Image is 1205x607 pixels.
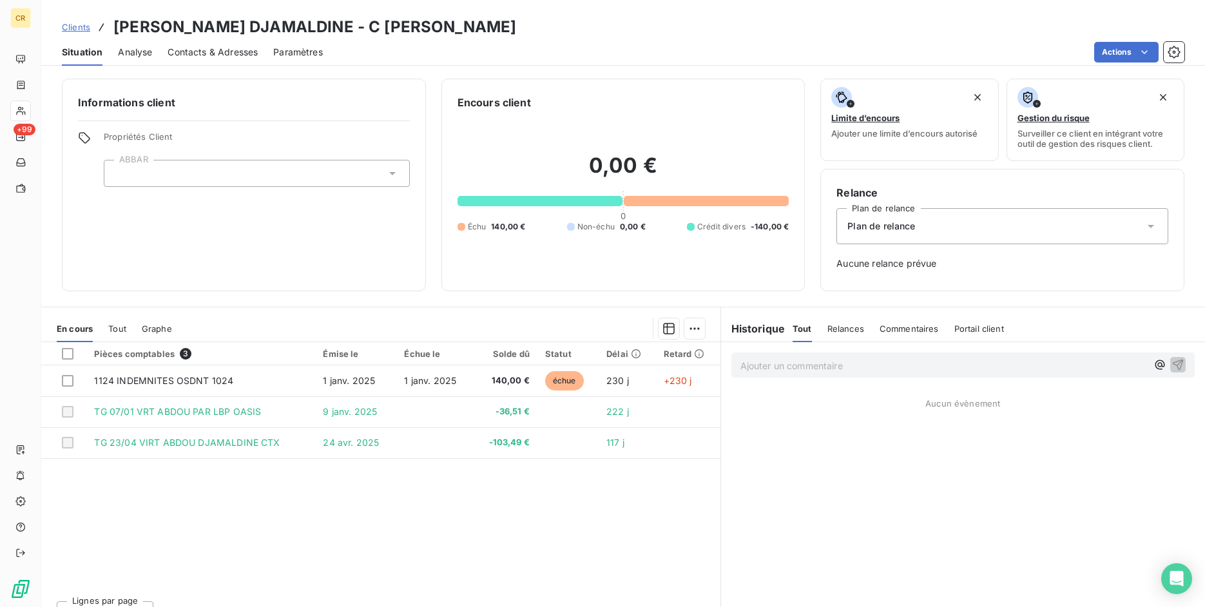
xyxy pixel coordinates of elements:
[721,321,786,336] h6: Historique
[458,153,789,191] h2: 0,00 €
[481,349,530,359] div: Solde dû
[115,168,125,179] input: Ajouter une valeur
[545,349,591,359] div: Statut
[78,95,410,110] h6: Informations client
[113,15,516,39] h3: [PERSON_NAME] DJAMALDINE - C [PERSON_NAME]
[751,221,789,233] span: -140,00 €
[323,406,377,417] span: 9 janv. 2025
[664,375,692,386] span: +230 j
[831,128,978,139] span: Ajouter une limite d’encours autorisé
[606,406,629,417] span: 222 j
[481,405,530,418] span: -36,51 €
[545,371,584,390] span: échue
[620,221,646,233] span: 0,00 €
[954,323,1004,334] span: Portail client
[118,46,152,59] span: Analyse
[14,124,35,135] span: +99
[491,221,525,233] span: 140,00 €
[62,22,90,32] span: Clients
[104,131,410,149] span: Propriétés Client
[847,220,915,233] span: Plan de relance
[481,436,530,449] span: -103,49 €
[468,221,487,233] span: Échu
[836,257,1168,270] span: Aucune relance prévue
[323,349,389,359] div: Émise le
[323,375,375,386] span: 1 janv. 2025
[621,211,626,221] span: 0
[1017,113,1090,123] span: Gestion du risque
[10,579,31,599] img: Logo LeanPay
[180,348,191,360] span: 3
[1161,563,1192,594] div: Open Intercom Messenger
[404,349,465,359] div: Échue le
[273,46,323,59] span: Paramètres
[827,323,864,334] span: Relances
[62,21,90,34] a: Clients
[10,126,30,147] a: +99
[404,375,456,386] span: 1 janv. 2025
[880,323,939,334] span: Commentaires
[94,375,233,386] span: 1124 INDEMNITES OSDNT 1024
[836,185,1168,200] h6: Relance
[168,46,258,59] span: Contacts & Adresses
[606,349,648,359] div: Délai
[57,323,93,334] span: En cours
[142,323,172,334] span: Graphe
[10,8,31,28] div: CR
[94,437,280,448] span: TG 23/04 VIRT ABDOU DJAMALDINE CTX
[606,437,624,448] span: 117 j
[1094,42,1159,63] button: Actions
[697,221,746,233] span: Crédit divers
[606,375,629,386] span: 230 j
[793,323,812,334] span: Tout
[458,95,531,110] h6: Encours client
[94,348,307,360] div: Pièces comptables
[108,323,126,334] span: Tout
[62,46,102,59] span: Situation
[1007,79,1184,161] button: Gestion du risqueSurveiller ce client en intégrant votre outil de gestion des risques client.
[925,398,1000,409] span: Aucun évènement
[577,221,615,233] span: Non-échu
[831,113,900,123] span: Limite d’encours
[94,406,261,417] span: TG 07/01 VRT ABDOU PAR LBP OASIS
[820,79,998,161] button: Limite d’encoursAjouter une limite d’encours autorisé
[323,437,379,448] span: 24 avr. 2025
[481,374,530,387] span: 140,00 €
[1017,128,1173,149] span: Surveiller ce client en intégrant votre outil de gestion des risques client.
[664,349,713,359] div: Retard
